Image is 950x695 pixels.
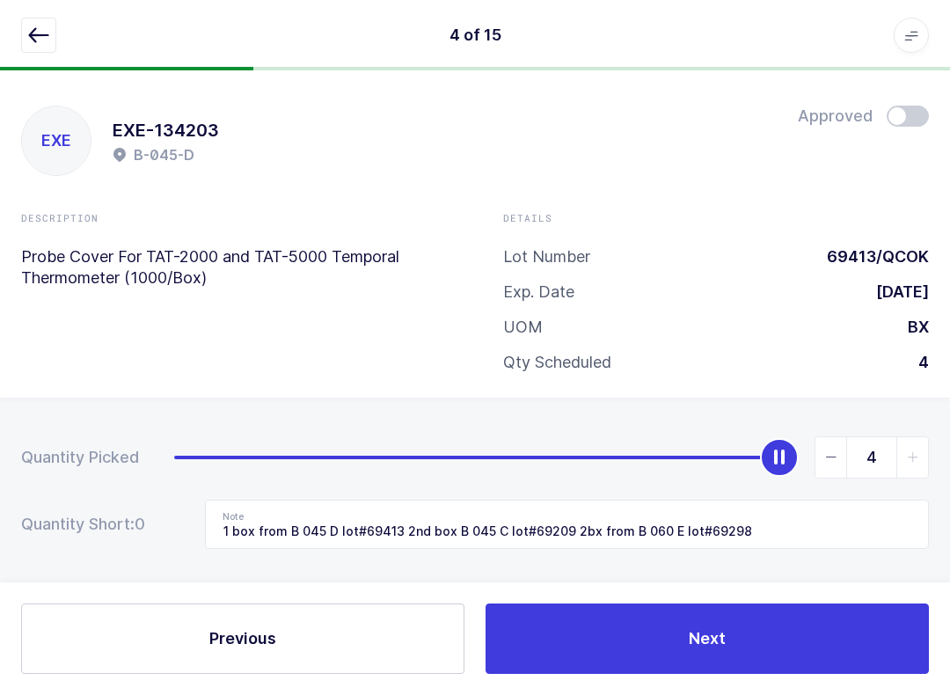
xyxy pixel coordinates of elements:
[209,627,276,649] span: Previous
[798,106,873,127] span: Approved
[503,317,543,338] div: UOM
[503,352,611,373] div: Qty Scheduled
[135,514,170,535] span: 0
[22,106,91,175] div: EXE
[689,627,726,649] span: Next
[21,211,447,225] div: Description
[205,500,929,549] input: Note
[486,604,929,674] button: Next
[503,211,929,225] div: Details
[503,246,590,267] div: Lot Number
[904,352,929,373] div: 4
[134,144,194,165] h2: B-045-D
[174,436,929,479] div: slider between 0 and 4
[449,25,501,46] div: 4 of 15
[894,317,929,338] div: BX
[862,282,929,303] div: [DATE]
[113,116,219,144] h1: EXE-134203
[21,246,447,289] p: Probe Cover For TAT-2000 and TAT-5000 Temporal Thermometer (1000/Box)
[21,604,464,674] button: Previous
[813,246,929,267] div: 69413/QCOK
[503,282,574,303] div: Exp. Date
[21,447,139,468] div: Quantity Picked
[21,514,170,535] div: Quantity Short:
